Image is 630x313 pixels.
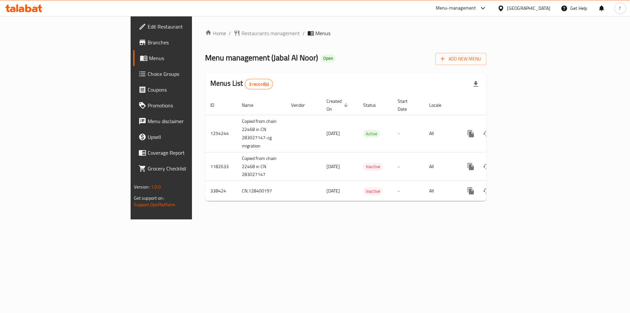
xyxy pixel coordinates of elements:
a: Coupons [133,82,236,98]
a: Edit Restaurant [133,19,236,34]
span: Inactive [363,163,383,170]
button: Change Status [479,183,494,199]
h2: Menus List [210,78,273,89]
td: Copied from chain 22468 in CN 283027147-cg migration [237,115,286,152]
button: Change Status [479,126,494,142]
button: Change Status [479,159,494,174]
table: enhanced table [205,95,531,201]
span: [DATE] [326,162,340,171]
span: Menu management ( Jabal Al Noor ) [205,50,318,65]
a: Support.OpsPlatform [134,200,176,209]
a: Promotions [133,98,236,113]
td: All [424,152,458,181]
span: Choice Groups [148,70,231,78]
button: more [463,183,479,199]
span: Promotions [148,101,231,109]
div: Inactive [363,163,383,171]
span: Active [363,130,380,138]
span: f [619,5,621,12]
td: CN.128400197 [237,181,286,201]
li: / [303,29,305,37]
span: Coverage Report [148,149,231,157]
span: ID [210,101,223,109]
td: Copied from chain 22468 in CN 283027147 [237,152,286,181]
a: Coverage Report [133,145,236,161]
span: Menu disclaimer [148,117,231,125]
span: Created On [326,97,350,113]
span: Inactive [363,188,383,195]
span: Status [363,101,385,109]
span: Coupons [148,86,231,94]
div: [GEOGRAPHIC_DATA] [507,5,550,12]
span: Version: [134,183,150,191]
div: Menu-management [436,4,476,12]
a: Upsell [133,129,236,145]
button: Add New Menu [435,53,486,65]
span: Get support on: [134,194,164,202]
span: Restaurants management [241,29,300,37]
th: Actions [458,95,531,115]
span: Branches [148,38,231,46]
a: Choice Groups [133,66,236,82]
span: [DATE] [326,129,340,138]
button: more [463,126,479,142]
span: Locale [429,101,450,109]
a: Branches [133,34,236,50]
span: Add New Menu [441,55,481,63]
a: Restaurants management [234,29,300,37]
a: Menus [133,50,236,66]
div: Open [321,55,336,62]
span: Name [242,101,262,109]
span: Open [321,56,336,61]
span: Edit Restaurant [148,23,231,31]
span: 1.0.0 [151,183,161,191]
span: 3 record(s) [245,81,273,87]
span: Upsell [148,133,231,141]
td: All [424,115,458,152]
span: Menus [149,54,231,62]
span: Vendor [291,101,313,109]
a: Menu disclaimer [133,113,236,129]
td: All [424,181,458,201]
span: [DATE] [326,187,340,195]
a: Grocery Checklist [133,161,236,176]
div: Total records count [245,79,273,89]
div: Export file [468,76,484,92]
td: - [392,115,424,152]
nav: breadcrumb [205,29,486,37]
td: - [392,181,424,201]
td: - [392,152,424,181]
span: Menus [315,29,330,37]
span: Start Date [398,97,416,113]
span: Grocery Checklist [148,165,231,172]
button: more [463,159,479,174]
